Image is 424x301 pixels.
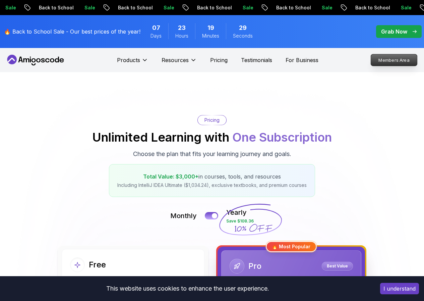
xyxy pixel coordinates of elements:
p: 🔥 Back to School Sale - Our best prices of the year! [4,28,140,36]
span: Seconds [233,33,253,39]
p: Sale [156,4,177,11]
span: Minutes [202,33,219,39]
span: 23 Hours [178,23,186,33]
span: 7 Days [152,23,160,33]
button: Resources [162,56,197,69]
p: Sale [76,4,98,11]
p: Resources [162,56,189,64]
p: Back to School [31,4,76,11]
span: Hours [175,33,188,39]
a: For Business [286,56,318,64]
span: Days [150,33,162,39]
p: Back to School [347,4,393,11]
p: Back to School [110,4,156,11]
a: Pricing [210,56,228,64]
p: Back to School [189,4,235,11]
p: Sale [393,4,414,11]
button: Products [117,56,148,69]
p: Grab Now [381,28,407,36]
div: This website uses cookies to enhance the user experience. [5,281,370,296]
a: Testimonials [241,56,272,64]
p: Sale [314,4,335,11]
button: Accept cookies [380,283,419,294]
p: Back to School [268,4,314,11]
p: Products [117,56,140,64]
p: Sale [235,4,256,11]
span: 19 Minutes [207,23,214,33]
a: Members Area [371,54,418,66]
span: 29 Seconds [239,23,247,33]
